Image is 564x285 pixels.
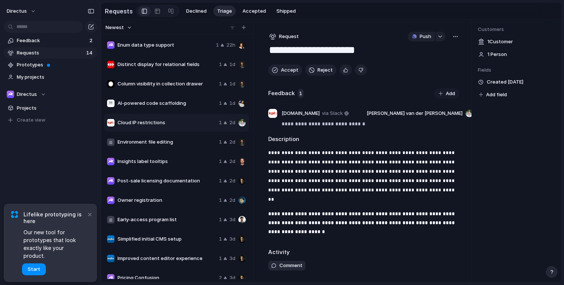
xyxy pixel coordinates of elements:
[219,119,222,126] span: 1
[229,61,235,68] span: 1d
[317,66,333,74] span: Reject
[17,37,87,44] span: Feedback
[279,33,299,40] span: Request
[117,177,216,185] span: Post-sale licensing documentation
[298,89,304,98] span: 1
[117,138,216,146] span: Environment file editing
[219,216,222,223] span: 1
[117,255,216,262] span: Improved content editor experience
[229,119,235,126] span: 2d
[229,255,235,262] span: 3d
[117,158,216,165] span: Insights label tooltips
[268,261,305,270] button: Comment
[106,24,124,31] span: Newest
[367,110,463,117] span: [PERSON_NAME] van der [PERSON_NAME]
[268,89,295,98] h2: Feedback
[268,65,302,76] button: Accept
[4,47,97,59] a: Requests14
[488,38,513,46] span: 1 Customer
[279,262,303,269] span: Comment
[117,41,213,49] span: Enum data type support
[478,66,555,74] span: Fields
[17,91,37,98] span: Directus
[105,7,133,16] h2: Requests
[17,61,94,69] span: Prototypes
[487,78,523,86] span: Created [DATE]
[219,138,222,146] span: 1
[7,7,27,15] span: directus
[117,61,216,68] span: Distinct display for relational fields
[488,51,507,58] span: 1 Person
[23,228,86,260] span: Our new tool for prototypes that look exactly like your product.
[434,88,460,99] button: Add
[408,32,435,41] button: Push
[104,23,133,32] button: Newest
[219,255,222,262] span: 1
[268,135,460,144] h2: Description
[219,61,222,68] span: 1
[446,90,455,97] span: Add
[268,32,300,41] button: Request
[281,66,298,74] span: Accept
[229,80,235,88] span: 1d
[478,90,508,100] button: Add field
[322,110,343,117] span: via Slack
[4,72,97,83] a: My projects
[276,7,296,15] span: Shipped
[229,177,235,185] span: 2d
[219,100,222,107] span: 1
[182,6,210,17] button: Declined
[420,33,431,40] span: Push
[23,211,86,225] span: Lifelike prototyping is here
[17,49,84,57] span: Requests
[4,89,97,100] button: Directus
[216,41,219,49] span: 1
[117,100,216,107] span: AI-powered code scaffolding
[486,91,507,98] span: Add field
[229,138,235,146] span: 2d
[226,41,235,49] span: 22h
[273,6,300,17] button: Shipped
[117,197,216,204] span: Owner registration
[229,158,235,165] span: 2d
[219,235,222,243] span: 1
[117,80,216,88] span: Column visibility in collection drawer
[219,177,222,185] span: 1
[17,116,46,124] span: Create view
[239,6,270,17] button: Accepted
[229,100,235,107] span: 1d
[28,266,40,273] span: Start
[242,7,266,15] span: Accepted
[4,59,97,71] a: Prototypes
[305,65,336,76] button: Reject
[117,119,216,126] span: Cloud IP restrictions
[17,104,94,112] span: Projects
[86,49,94,57] span: 14
[4,115,97,126] button: Create view
[229,197,235,204] span: 2d
[219,274,222,282] span: 2
[478,26,555,33] span: Customers
[217,7,232,15] span: Triage
[90,37,94,44] span: 2
[320,109,350,118] a: via Slack
[229,216,235,223] span: 3d
[4,103,97,114] a: Projects
[229,274,235,282] span: 3d
[117,216,216,223] span: Early-access program list
[219,80,222,88] span: 1
[117,235,216,243] span: Simplified initial CMS setup
[219,197,222,204] span: 1
[117,274,216,282] span: Pricing Confusion
[186,7,207,15] span: Declined
[213,6,236,17] button: Triage
[17,73,94,81] span: My projects
[3,5,40,17] button: directus
[219,158,222,165] span: 1
[22,263,46,275] button: Start
[282,110,320,117] span: [DOMAIN_NAME]
[85,210,94,219] button: Dismiss
[229,235,235,243] span: 3d
[268,248,290,257] h2: Activity
[4,35,97,46] a: Feedback2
